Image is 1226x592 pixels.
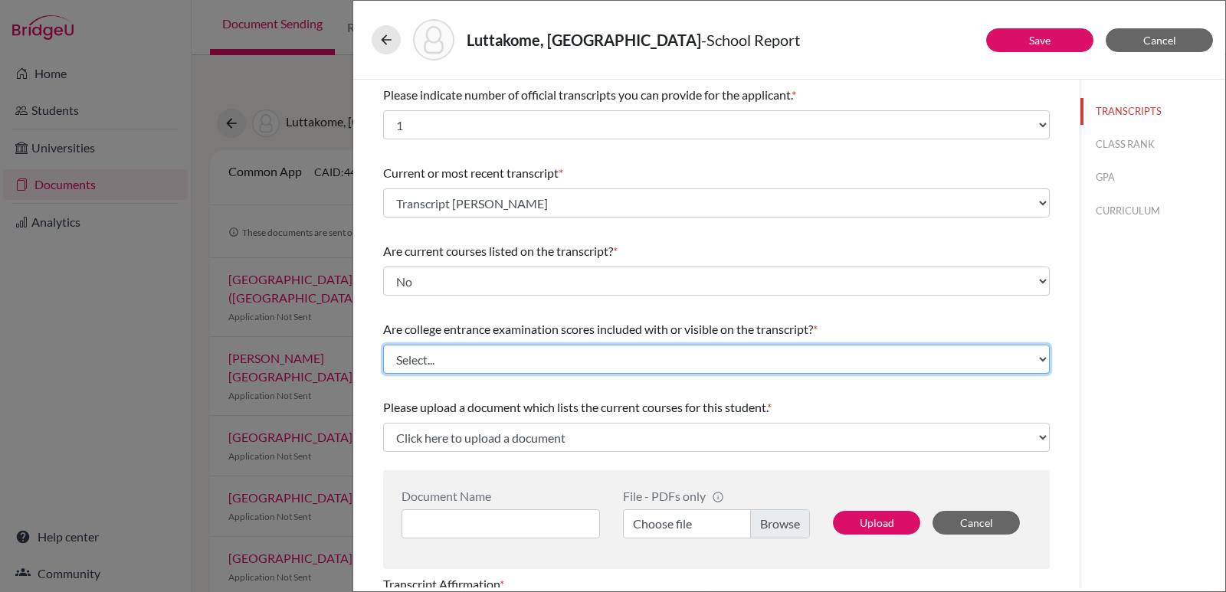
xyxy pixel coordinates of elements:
[383,165,559,180] span: Current or most recent transcript
[1080,131,1225,158] button: CLASS RANK
[1080,98,1225,125] button: TRANSCRIPTS
[712,491,724,503] span: info
[383,87,792,102] span: Please indicate number of official transcripts you can provide for the applicant.
[623,509,810,538] label: Choose file
[402,489,600,503] div: Document Name
[1080,198,1225,224] button: CURRICULUM
[383,322,813,336] span: Are college entrance examination scores included with or visible on the transcript?
[383,244,613,258] span: Are current courses listed on the transcript?
[383,577,500,591] span: Transcript Affirmation
[467,31,701,49] strong: Luttakome, [GEOGRAPHIC_DATA]
[623,489,810,503] div: File - PDFs only
[833,511,920,535] button: Upload
[701,31,800,49] span: - School Report
[933,511,1020,535] button: Cancel
[1080,164,1225,191] button: GPA
[383,400,767,414] span: Please upload a document which lists the current courses for this student.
